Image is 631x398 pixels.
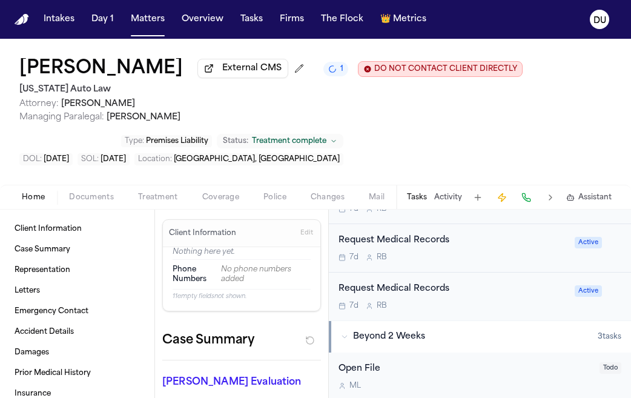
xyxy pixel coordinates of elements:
div: Request Medical Records [339,282,567,296]
p: 11 empty fields not shown. [173,292,311,301]
span: Active [575,285,602,297]
h3: Client Information [167,228,239,238]
span: Edit [300,229,313,237]
button: Tasks [407,193,427,202]
span: 7d [349,204,358,214]
button: Make a Call [518,189,535,206]
button: The Flock [316,8,368,30]
span: DOL : [23,156,42,163]
a: Client Information [10,219,145,239]
div: No phone numbers added [221,265,311,284]
a: Accident Details [10,322,145,342]
span: Documents [69,193,114,202]
button: 1 active task [323,62,348,76]
span: M L [349,381,361,391]
a: Home [15,14,29,25]
div: Open task: Request Medical Records [329,224,631,273]
a: Case Summary [10,240,145,259]
span: 1 [340,64,343,74]
h2: [US_STATE] Auto Law [19,82,523,97]
span: [PERSON_NAME] [107,113,180,122]
span: Phone Numbers [173,265,214,284]
span: 7d [349,253,358,262]
button: Overview [177,8,228,30]
a: Representation [10,260,145,280]
button: Matters [126,8,170,30]
a: Letters [10,281,145,300]
span: Changes [311,193,345,202]
span: Type : [125,138,144,145]
span: Managing Paralegal: [19,113,104,122]
span: R B [377,204,387,214]
h1: [PERSON_NAME] [19,58,183,80]
span: Coverage [202,193,239,202]
button: External CMS [197,59,288,78]
button: Add Task [469,189,486,206]
span: External CMS [222,62,282,75]
p: [PERSON_NAME] Evaluation [162,375,321,390]
button: Firms [275,8,309,30]
button: Change status from Treatment complete [217,134,343,148]
span: Attorney: [19,99,59,108]
span: Todo [600,362,621,374]
button: Tasks [236,8,268,30]
div: Request Medical Records [339,234,567,248]
button: Create Immediate Task [494,189,510,206]
span: Treatment [138,193,178,202]
span: Treatment complete [252,136,326,146]
span: 7d [349,301,358,311]
button: Day 1 [87,8,119,30]
span: Location : [138,156,172,163]
div: Open task: Request Medical Records [329,273,631,320]
span: [DATE] [101,156,126,163]
a: Prior Medical History [10,363,145,383]
p: Nothing here yet. [173,247,311,259]
span: Assistant [578,193,612,202]
span: SOL : [81,156,99,163]
span: DO NOT CONTACT CLIENT DIRECTLY [374,64,517,74]
button: Assistant [566,193,612,202]
div: Open File [339,362,592,376]
button: Edit client contact restriction [358,61,523,77]
span: Home [22,193,45,202]
span: Police [263,193,286,202]
span: R B [377,301,387,311]
span: [DATE] [44,156,69,163]
a: Damages [10,343,145,362]
h2: Case Summary [162,331,254,350]
button: Intakes [39,8,79,30]
span: 3 task s [598,332,621,342]
button: crownMetrics [375,8,431,30]
span: Premises Liability [146,138,208,145]
span: Active [575,237,602,248]
button: Activity [434,193,462,202]
button: Beyond 2 Weeks3tasks [329,321,631,353]
span: R B [377,253,387,262]
button: Edit Type: Premises Liability [121,135,212,147]
button: Edit DOL: 2024-12-24 [19,153,73,165]
a: Emergency Contact [10,302,145,321]
span: Status: [223,136,248,146]
span: Beyond 2 Weeks [353,331,425,343]
button: Edit Location: Detroit, MI [134,153,343,165]
img: Finch Logo [15,14,29,25]
button: Edit matter name [19,58,183,80]
span: [GEOGRAPHIC_DATA], [GEOGRAPHIC_DATA] [174,156,340,163]
button: Edit [297,224,317,243]
button: Edit SOL: 2027-12-24 [78,153,130,165]
span: [PERSON_NAME] [61,99,135,108]
span: Mail [369,193,385,202]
